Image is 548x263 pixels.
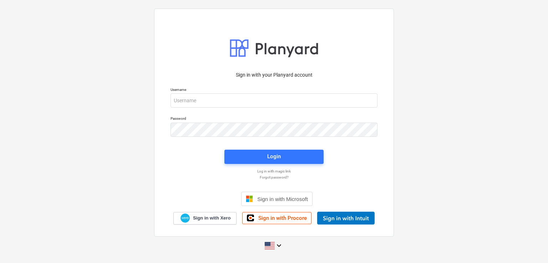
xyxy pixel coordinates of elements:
a: Log in with magic link [167,169,381,174]
p: Username [171,87,377,93]
i: keyboard_arrow_down [275,241,283,250]
span: Sign in with Microsoft [257,196,308,202]
div: Login [267,152,281,161]
input: Username [171,93,377,108]
button: Login [224,150,324,164]
img: Xero logo [181,213,190,223]
a: Sign in with Xero [173,212,237,225]
span: Sign in with Xero [193,215,230,221]
span: Sign in with Procore [258,215,307,221]
a: Forgot password? [167,175,381,180]
p: Sign in with your Planyard account [171,71,377,79]
img: Microsoft logo [246,195,253,202]
a: Sign in with Procore [242,212,311,224]
p: Password [171,116,377,122]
